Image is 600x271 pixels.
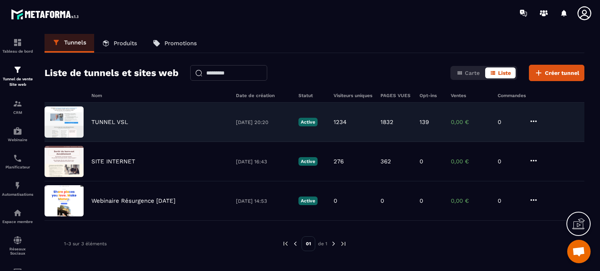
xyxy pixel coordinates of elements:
img: logo [11,7,81,21]
p: 276 [334,158,344,165]
h6: Commandes [498,93,526,98]
p: 139 [420,119,429,126]
span: Créer tunnel [545,69,579,77]
a: automationsautomationsAutomatisations [2,175,33,202]
p: 0,00 € [451,197,490,204]
p: [DATE] 16:43 [236,159,291,165]
p: Automatisations [2,192,33,197]
p: 0 [380,197,384,204]
img: image [45,185,84,216]
h2: Liste de tunnels et sites web [45,65,179,81]
p: Produits [114,40,137,47]
p: Planificateur [2,165,33,169]
img: next [340,240,347,247]
a: schedulerschedulerPlanificateur [2,148,33,175]
p: 1234 [334,119,346,126]
p: Promotions [164,40,197,47]
img: prev [282,240,289,247]
h6: Statut [298,93,326,98]
p: TUNNEL VSL [91,119,128,126]
a: Promotions [145,34,205,53]
button: Liste [485,67,516,78]
p: SITE INTERNET [91,158,135,165]
p: [DATE] 20:20 [236,119,291,125]
p: CRM [2,110,33,115]
img: image [45,106,84,138]
a: social-networksocial-networkRéseaux Sociaux [2,230,33,261]
p: 362 [380,158,391,165]
p: [DATE] 14:53 [236,198,291,204]
a: automationsautomationsWebinaire [2,120,33,148]
p: Webinaire Résurgence [DATE] [91,197,175,204]
a: formationformationTunnel de vente Site web [2,59,33,93]
p: 1832 [380,119,393,126]
span: Carte [465,70,480,76]
p: 0 [498,158,521,165]
p: 01 [302,236,315,251]
img: formation [13,65,22,74]
p: Tableau de bord [2,49,33,53]
img: prev [292,240,299,247]
p: 0 [498,119,521,126]
p: 0 [498,197,521,204]
h6: PAGES VUES [380,93,412,98]
p: 0 [334,197,337,204]
p: Active [298,157,318,166]
p: 0,00 € [451,158,490,165]
img: scheduler [13,154,22,163]
a: formationformationTableau de bord [2,32,33,59]
h6: Date de création [236,93,291,98]
h6: Opt-ins [420,93,443,98]
p: 0 [420,197,423,204]
p: Active [298,197,318,205]
img: social-network [13,236,22,245]
p: Active [298,118,318,126]
p: de 1 [318,241,327,247]
p: Tunnels [64,39,86,46]
img: automations [13,181,22,190]
img: next [330,240,337,247]
img: image [45,146,84,177]
img: automations [13,126,22,136]
img: formation [13,38,22,47]
p: 0 [420,158,423,165]
p: Webinaire [2,138,33,142]
p: 0,00 € [451,119,490,126]
h6: Ventes [451,93,490,98]
p: Espace membre [2,220,33,224]
h6: Nom [91,93,228,98]
a: Tunnels [45,34,94,53]
a: formationformationCRM [2,93,33,120]
img: automations [13,208,22,218]
button: Carte [452,67,484,78]
p: Tunnel de vente Site web [2,76,33,87]
button: Créer tunnel [529,65,584,81]
img: formation [13,99,22,108]
div: Ouvrir le chat [567,240,591,263]
h6: Visiteurs uniques [334,93,373,98]
a: automationsautomationsEspace membre [2,202,33,230]
a: Produits [94,34,145,53]
p: Réseaux Sociaux [2,247,33,255]
p: 1-3 sur 3 éléments [64,241,107,246]
span: Liste [498,70,511,76]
